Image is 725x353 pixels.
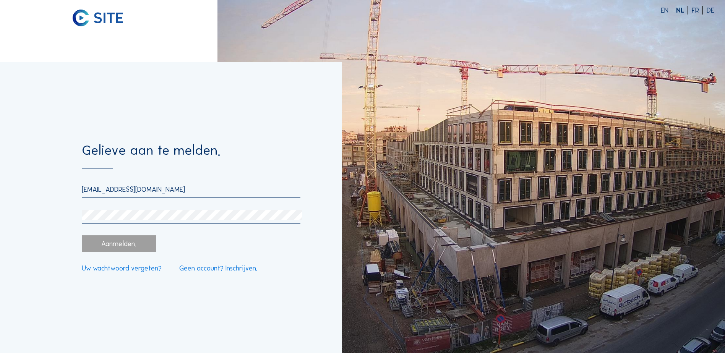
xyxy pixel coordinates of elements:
div: Aanmelden. [82,235,156,252]
div: NL [676,7,688,14]
a: Uw wachtwoord vergeten? [82,265,162,272]
div: EN [661,7,672,14]
div: FR [692,7,703,14]
div: Gelieve aan te melden. [82,143,300,168]
input: E-mail [82,185,300,194]
img: C-SITE logo [73,10,123,27]
div: DE [707,7,714,14]
a: Geen account? Inschrijven. [179,265,258,272]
